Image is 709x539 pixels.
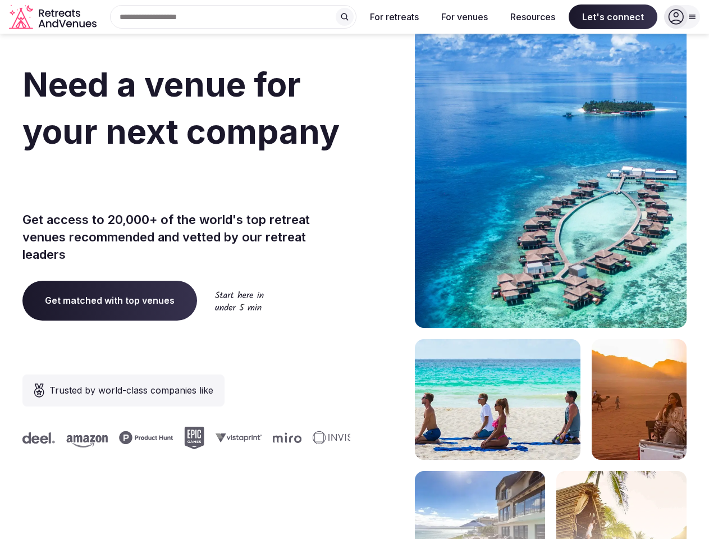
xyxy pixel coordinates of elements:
img: woman sitting in back of truck with camels [592,339,687,460]
img: Start here in under 5 min [215,291,264,310]
span: Need a venue for your next company [22,64,340,152]
span: Let's connect [569,4,657,29]
img: yoga on tropical beach [415,339,580,460]
span: Trusted by world-class companies like [49,383,213,397]
svg: Invisible company logo [289,431,350,445]
p: Get access to 20,000+ of the world's top retreat venues recommended and vetted by our retreat lea... [22,211,350,263]
a: Visit the homepage [9,4,99,30]
button: For retreats [361,4,428,29]
svg: Epic Games company logo [160,427,180,449]
svg: Vistaprint company logo [191,433,237,442]
svg: Miro company logo [249,432,277,443]
svg: Retreats and Venues company logo [9,4,99,30]
button: For venues [432,4,497,29]
a: Get matched with top venues [22,281,197,320]
button: Resources [501,4,564,29]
